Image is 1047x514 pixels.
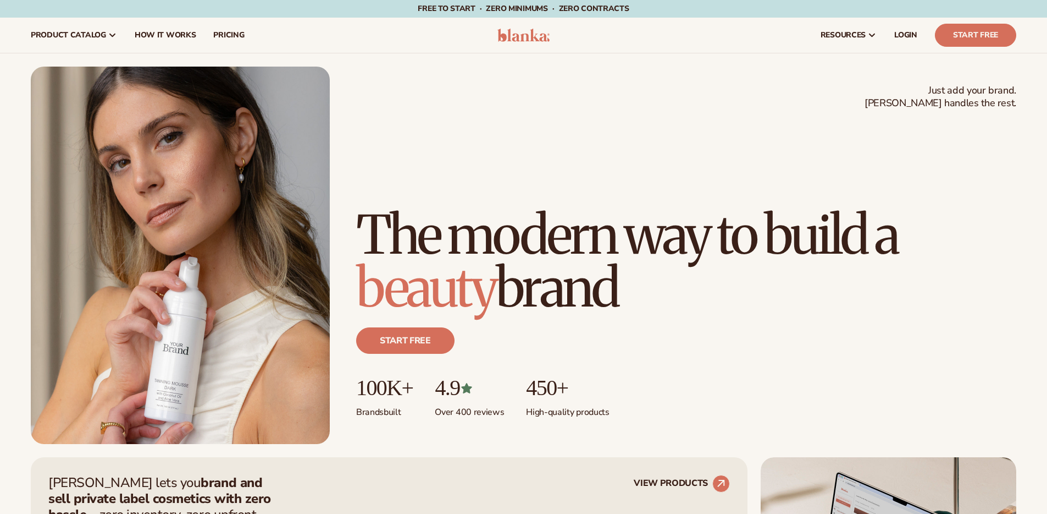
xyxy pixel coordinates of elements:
[31,31,106,40] span: product catalog
[135,31,196,40] span: How It Works
[356,209,1016,314] h1: The modern way to build a brand
[435,400,504,418] p: Over 400 reviews
[935,24,1016,47] a: Start Free
[356,400,413,418] p: Brands built
[204,18,253,53] a: pricing
[865,84,1016,110] span: Just add your brand. [PERSON_NAME] handles the rest.
[22,18,126,53] a: product catalog
[497,29,550,42] img: logo
[31,67,330,444] img: Female holding tanning mousse.
[894,31,917,40] span: LOGIN
[356,327,455,354] a: Start free
[126,18,205,53] a: How It Works
[821,31,866,40] span: resources
[356,255,496,321] span: beauty
[634,475,730,493] a: VIEW PRODUCTS
[435,376,504,400] p: 4.9
[885,18,926,53] a: LOGIN
[418,3,629,14] span: Free to start · ZERO minimums · ZERO contracts
[356,376,413,400] p: 100K+
[213,31,244,40] span: pricing
[812,18,885,53] a: resources
[526,400,609,418] p: High-quality products
[526,376,609,400] p: 450+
